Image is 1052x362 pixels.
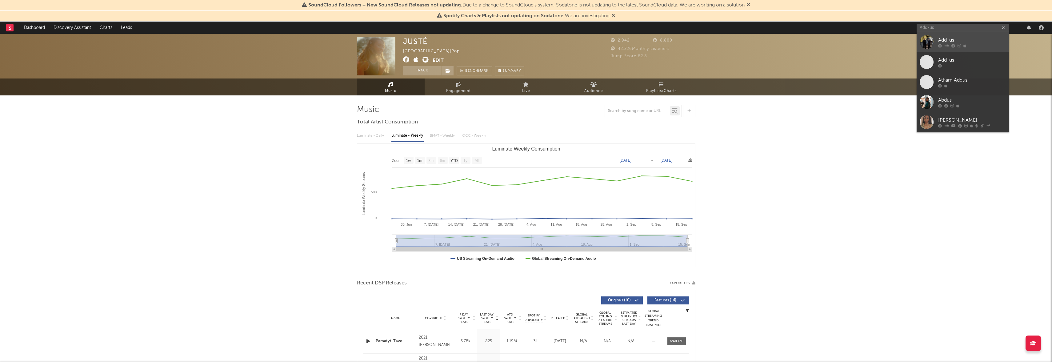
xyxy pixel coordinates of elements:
[357,78,425,95] a: Music
[376,338,416,344] a: Pamatyti Tave
[417,159,422,163] text: 1m
[650,158,654,163] text: →
[573,338,594,344] div: N/A
[584,87,603,95] span: Audience
[376,316,416,320] div: Name
[600,223,612,226] text: 25. Aug
[474,159,478,163] text: All
[575,223,587,226] text: 18. Aug
[611,47,670,51] span: 42.226 Monthly Listeners
[446,87,471,95] span: Engagement
[403,37,427,46] div: JUSTÉ
[428,159,434,163] text: 3m
[621,311,638,326] span: Estimated % Playlist Streams Last Day
[917,52,1009,72] a: Add-us
[457,66,492,75] a: Benchmark
[917,32,1009,52] a: Add-us
[653,38,672,42] span: 8.800
[450,159,458,163] text: YTD
[938,96,1006,104] div: Abdus
[498,223,514,226] text: 28. [DATE]
[646,87,677,95] span: Playlists/Charts
[308,3,461,8] span: SoundCloud Followers + New SoundCloud Releases not updating
[661,158,672,163] text: [DATE]
[443,14,610,18] span: : We are investigating
[621,338,641,344] div: N/A
[611,38,630,42] span: 2.942
[456,313,472,324] span: 7 Day Spotify Plays
[492,78,560,95] a: Live
[401,223,412,226] text: 30. Jun
[95,22,117,34] a: Charts
[526,223,536,226] text: 4. Aug
[443,14,563,18] span: Spotify Charts & Playlists not updating on Sodatone
[573,313,590,324] span: Global ATD Audio Streams
[424,223,438,226] text: 7. [DATE]
[678,243,690,246] text: 15. Sep
[605,299,634,302] span: Originals ( 10 )
[117,22,136,34] a: Leads
[597,311,614,326] span: Global Rolling 7D Audio Streams
[374,216,376,220] text: 0
[597,338,618,344] div: N/A
[385,87,396,95] span: Music
[628,78,695,95] a: Playlists/Charts
[371,190,376,194] text: 500
[362,172,366,215] text: Luminate Weekly Streams
[308,3,745,8] span: : Due to a change to SoundCloud's system, Sodatone is not updating to the latest SoundCloud data....
[479,338,499,344] div: 825
[463,159,467,163] text: 1y
[419,334,452,349] div: 2021 [PERSON_NAME]
[605,109,670,114] input: Search by song name or URL
[492,146,560,151] text: Luminate Weekly Consumption
[502,338,522,344] div: 1.19M
[403,66,442,75] button: Track
[601,296,643,304] button: Originals(10)
[651,223,661,226] text: 8. Sep
[550,223,562,226] text: 11. Aug
[357,119,418,126] span: Total Artist Consumption
[495,66,524,75] button: Summary
[611,54,647,58] span: Jump Score: 62.8
[917,24,1009,32] input: Search for artists
[448,223,464,226] text: 14. [DATE]
[20,22,49,34] a: Dashboard
[550,338,570,344] div: [DATE]
[391,131,424,141] div: Luminate - Weekly
[425,316,443,320] span: Copyright
[675,223,687,226] text: 15. Sep
[522,87,530,95] span: Live
[49,22,95,34] a: Discovery Assistant
[620,158,631,163] text: [DATE]
[479,313,495,324] span: Last Day Spotify Plays
[938,56,1006,64] div: Add-us
[440,159,445,163] text: 6m
[938,36,1006,44] div: Add-us
[651,299,680,302] span: Features ( 14 )
[560,78,628,95] a: Audience
[644,309,663,328] div: Global Streaming Trend (Last 60D)
[938,116,1006,124] div: [PERSON_NAME]
[357,280,407,287] span: Recent DSP Releases
[457,256,514,261] text: US Streaming On-Demand Audio
[392,159,402,163] text: Zoom
[551,316,565,320] span: Released
[917,92,1009,112] a: Abdus
[917,72,1009,92] a: Atham Addus
[611,14,615,18] span: Dismiss
[938,76,1006,84] div: Atham Addus
[473,223,489,226] text: 21. [DATE]
[502,313,518,324] span: ATD Spotify Plays
[746,3,750,8] span: Dismiss
[670,281,695,285] button: Export CSV
[403,48,467,55] div: [GEOGRAPHIC_DATA] | Pop
[647,296,689,304] button: Features(14)
[532,256,596,261] text: Global Streaming On-Demand Audio
[425,78,492,95] a: Engagement
[525,313,543,323] span: Spotify Popularity
[456,338,476,344] div: 5.78k
[626,223,636,226] text: 1. Sep
[433,57,444,64] button: Edit
[525,338,546,344] div: 34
